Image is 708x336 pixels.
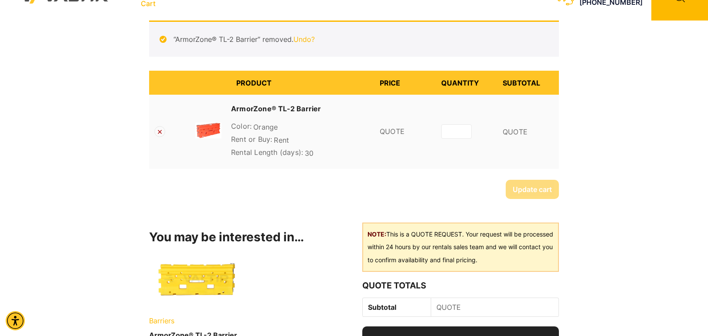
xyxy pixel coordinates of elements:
[363,298,431,317] th: Subtotal
[374,71,436,95] th: Price
[149,316,174,325] span: Barriers
[506,180,559,199] button: Update cart
[362,281,559,291] h2: Quote Totals
[154,126,165,137] a: Remove ArmorZone® TL-2 Barrier from cart
[231,147,303,158] dt: Rental Length (days):
[374,95,436,169] td: QUOTE
[497,95,559,169] td: QUOTE
[436,71,497,95] th: Quantity
[231,121,369,134] p: Orange
[441,124,472,139] input: Product quantity
[368,230,386,238] b: NOTE:
[6,311,25,330] div: Accessibility Menu
[231,134,369,147] p: Rent
[195,123,221,141] a: valtirrentals.com
[149,230,346,245] h2: You may be interested in…
[149,21,559,57] div: “ArmorZone® TL-2 Barrier” removed.
[149,251,244,308] img: A bright yellow plastic component with various holes and cutouts, likely used in machinery or equ...
[497,71,559,95] th: Subtotal
[362,223,559,272] div: This is a QUOTE REQUEST. Your request will be processed within 24 hours by our rentals sales team...
[431,298,558,317] td: QUOTE
[231,71,374,95] th: Product
[231,103,321,114] a: ArmorZone® TL-2 Barrier
[231,134,272,144] dt: Rent or Buy:
[293,35,315,44] a: Undo?
[231,121,252,131] dt: Color:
